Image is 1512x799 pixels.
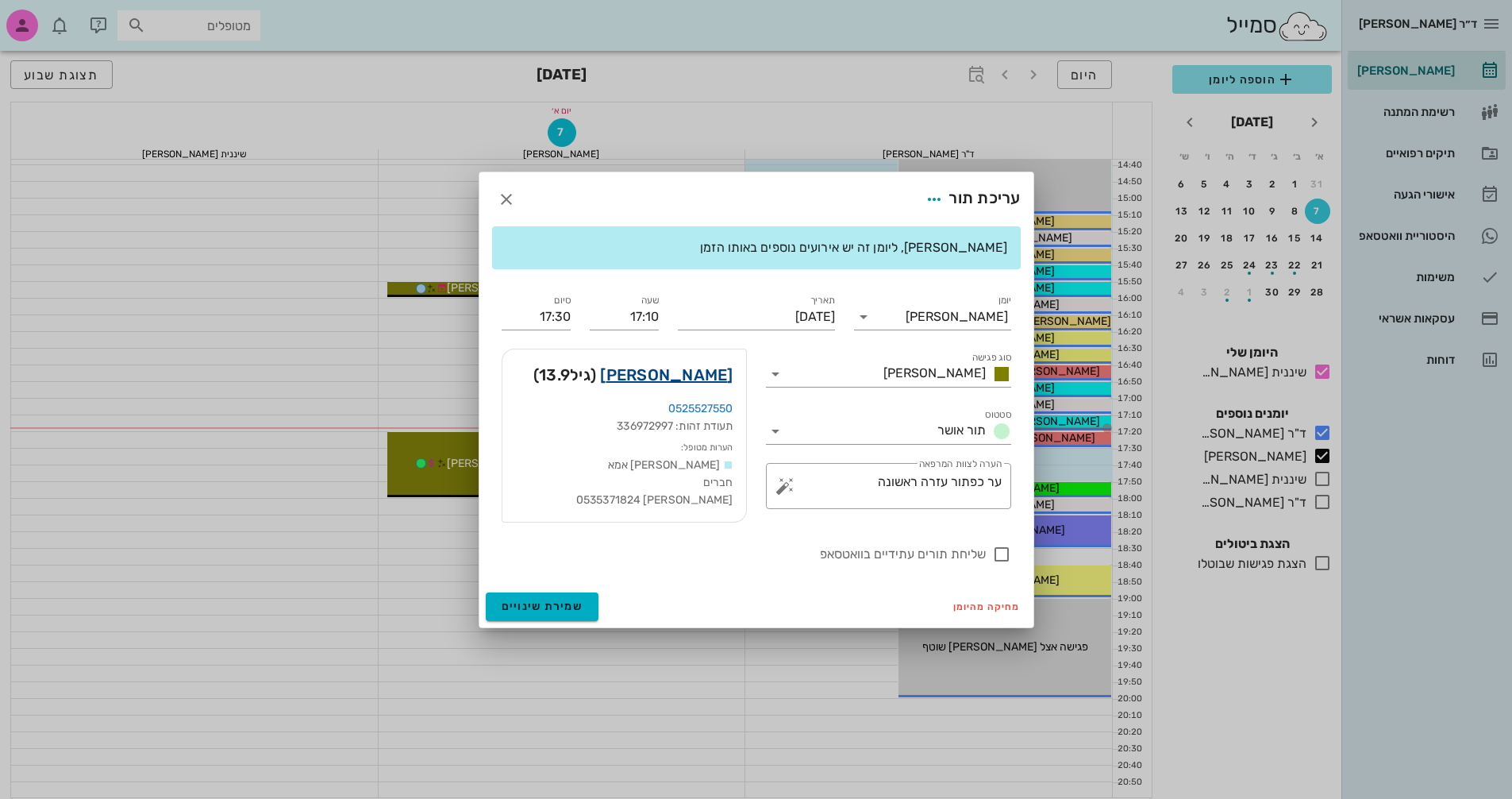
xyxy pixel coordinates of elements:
[600,362,733,388] a: [PERSON_NAME]
[700,240,1007,255] span: [PERSON_NAME], ליומן זה יש אירועים נוספים באותו הזמן
[906,310,1008,324] div: [PERSON_NAME]
[920,185,1020,214] div: עריכת תור
[576,458,733,507] span: [PERSON_NAME] אמא חברים [PERSON_NAME] 0535371824
[486,592,599,621] button: שמירת שינויים
[998,295,1011,307] label: יומן
[533,362,596,388] span: (גיל )
[502,600,583,613] span: שמירת שינויים
[854,304,1011,330] div: יומן[PERSON_NAME]
[554,295,571,307] label: סיום
[681,442,733,453] small: הערות מטופל:
[766,419,1011,444] div: סטטוסתור אושר
[971,352,1011,364] label: סוג פגישה
[883,365,986,380] span: [PERSON_NAME]
[515,418,733,435] div: תעודת זהות: 336972997
[668,402,733,415] a: 0525527550
[937,423,986,438] span: תור אושר
[918,458,1001,470] label: הערה לצוות המרפאה
[810,295,835,307] label: תאריך
[985,409,1011,421] label: סטטוס
[947,596,1027,618] button: מחיקה מהיומן
[641,295,659,307] label: שעה
[502,546,986,562] label: שליחת תורים עתידיים בוואטסאפ
[953,601,1021,612] span: מחיקה מהיומן
[539,365,570,384] span: 13.9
